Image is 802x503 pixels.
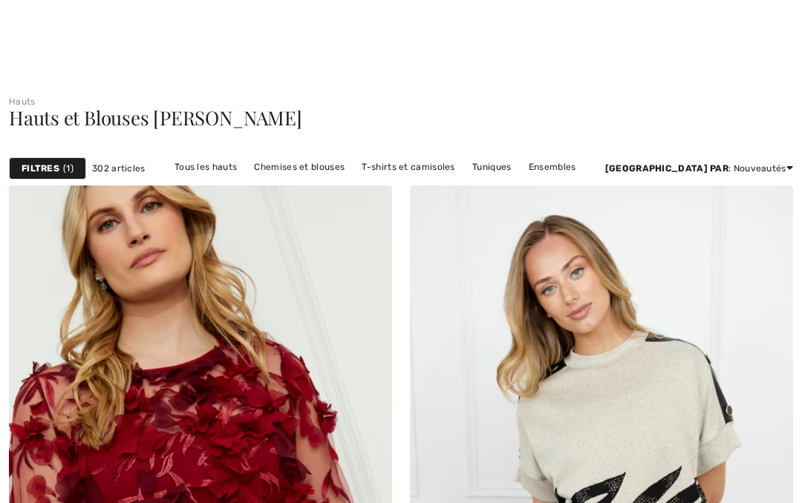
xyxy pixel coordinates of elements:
a: Tous les hauts [167,157,244,177]
a: Chemises et blouses [247,157,352,177]
span: 302 articles [92,162,146,175]
strong: Filtres [22,162,59,175]
a: [PERSON_NAME] Hauts [185,177,303,196]
a: Hauts noirs [380,177,446,196]
a: Hauts [PERSON_NAME] [448,177,566,196]
div: : Nouveautés [605,162,793,175]
strong: [GEOGRAPHIC_DATA] par [605,163,728,174]
a: Hauts [9,96,36,107]
a: Ensembles [521,157,584,177]
a: T-shirts et camisoles [354,157,462,177]
a: Hauts blancs [305,177,378,196]
span: Hauts et Blouses [PERSON_NAME] [9,105,301,131]
a: Tuniques [465,157,518,177]
span: 1 [63,162,74,175]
